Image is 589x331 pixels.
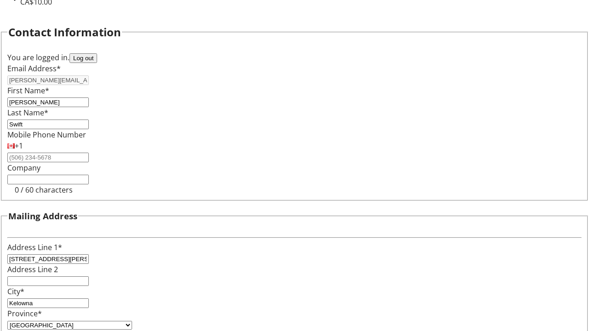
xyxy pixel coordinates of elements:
[7,63,61,74] label: Email Address*
[7,286,24,297] label: City*
[7,242,62,252] label: Address Line 1*
[7,108,48,118] label: Last Name*
[7,153,89,162] input: (506) 234-5678
[7,130,86,140] label: Mobile Phone Number
[7,298,89,308] input: City
[7,86,49,96] label: First Name*
[69,53,97,63] button: Log out
[8,24,121,40] h2: Contact Information
[8,210,77,223] h3: Mailing Address
[7,264,58,274] label: Address Line 2
[7,163,40,173] label: Company
[7,52,582,63] div: You are logged in.
[15,185,73,195] tr-character-limit: 0 / 60 characters
[7,254,89,264] input: Address
[7,308,42,319] label: Province*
